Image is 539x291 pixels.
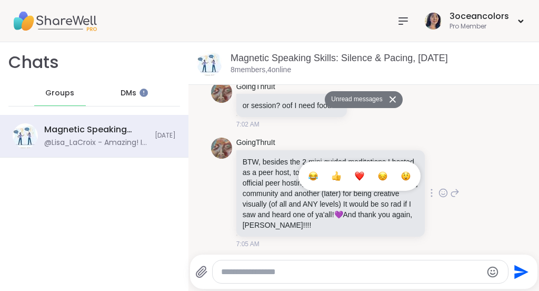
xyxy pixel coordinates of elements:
[486,266,499,278] button: Emoji picker
[139,89,148,97] iframe: Spotlight
[425,13,442,30] img: 3oceancolors
[508,260,532,284] button: Send
[211,138,232,159] img: https://sharewell-space-live.sfo3.digitaloceanspaces.com/user-generated/48fc4fc7-d9bc-4228-993b-a...
[231,53,448,63] a: Magnetic Speaking Skills: Silence & Pacing, [DATE]
[221,267,482,277] textarea: Type your message
[450,11,509,22] div: 3oceancolors
[326,166,347,187] button: Select Reaction: Thumbs up
[13,3,97,40] img: ShareWell Nav Logo
[236,138,275,148] a: GoingThruIt
[44,138,148,148] div: @Lisa_LaCroix - Amazing! I wish I could join you but unfortunately I'm teaching then. It's at 6pm...
[121,88,136,99] span: DMs
[155,131,176,140] span: [DATE]
[44,124,148,135] div: Magnetic Speaking Skills: Silence & Pacing, [DATE]
[8,51,59,74] h1: Chats
[349,166,370,187] button: Select Reaction: Heart
[243,157,418,230] p: BTW, besides the 2 mini guided meditations I hosted as a peer host, tonight I am doing my first 2...
[236,120,259,129] span: 7:02 AM
[372,166,393,187] button: Select Reaction: Sad
[236,82,275,92] a: GoingThruIt
[450,22,509,31] div: Pro Member
[197,51,222,76] img: Magnetic Speaking Skills: Silence & Pacing, Sep 11
[395,166,416,187] button: Select Reaction: Astonished
[243,100,341,111] p: or session? oof I need food lol
[325,91,385,108] button: Unread messages
[13,123,38,149] img: Magnetic Speaking Skills: Silence & Pacing, Sep 11
[45,88,74,99] span: Groups
[236,239,259,249] span: 7:05 AM
[334,210,343,219] span: 💜
[231,65,291,75] p: 8 members, 4 online
[303,166,324,187] button: Select Reaction: Joy
[211,82,232,103] img: https://sharewell-space-live.sfo3.digitaloceanspaces.com/user-generated/48fc4fc7-d9bc-4228-993b-a...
